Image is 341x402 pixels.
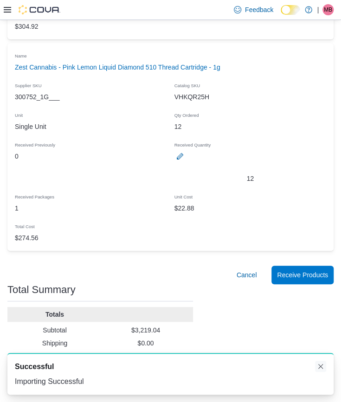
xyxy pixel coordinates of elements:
[15,21,39,32] div: $304.92
[11,338,98,348] p: Shipping
[171,188,330,203] div: Unit Cost
[7,284,76,295] h3: Total Summary
[171,117,330,136] div: 12
[174,140,211,151] span: Received Quantity
[237,270,257,280] span: Cancel
[15,376,326,387] div: Importing Successful
[11,77,171,91] div: Supplier SKU
[271,266,334,284] button: Receive Products
[171,77,330,91] div: Catalog SKU
[15,361,54,372] span: Successful
[11,136,171,151] div: Received Previously
[11,217,171,232] div: Total Cost
[233,266,261,284] button: Cancel
[322,4,334,15] div: Matty Buchan
[15,232,39,243] div: $274.56
[315,361,326,372] button: Dismiss toast
[11,310,98,319] p: Totals
[317,4,319,15] p: |
[281,5,300,15] input: Dark Mode
[15,91,60,102] span: 300752_1G___
[102,325,189,335] p: $3,219.04
[11,106,171,121] div: Unit
[11,199,171,217] div: 1
[11,188,171,203] div: Received Packages
[11,147,171,166] div: 0
[11,47,224,62] div: Name
[245,5,273,14] span: Feedback
[277,270,328,280] span: Receive Products
[15,361,326,372] div: Notification
[11,325,98,335] p: Subtotal
[171,199,330,217] div: $22.88
[102,338,189,348] p: $0.00
[174,91,209,102] span: VHKQR25H
[11,117,171,136] div: Single Unit
[171,106,330,121] div: Qty Ordered
[15,62,220,73] a: Zest Cannabis - Pink Lemon Liquid Diamond 510 Thread Cartridge - 1g
[324,4,332,15] span: MB
[230,0,277,19] a: Feedback
[19,5,60,14] img: Cova
[174,173,327,184] div: 12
